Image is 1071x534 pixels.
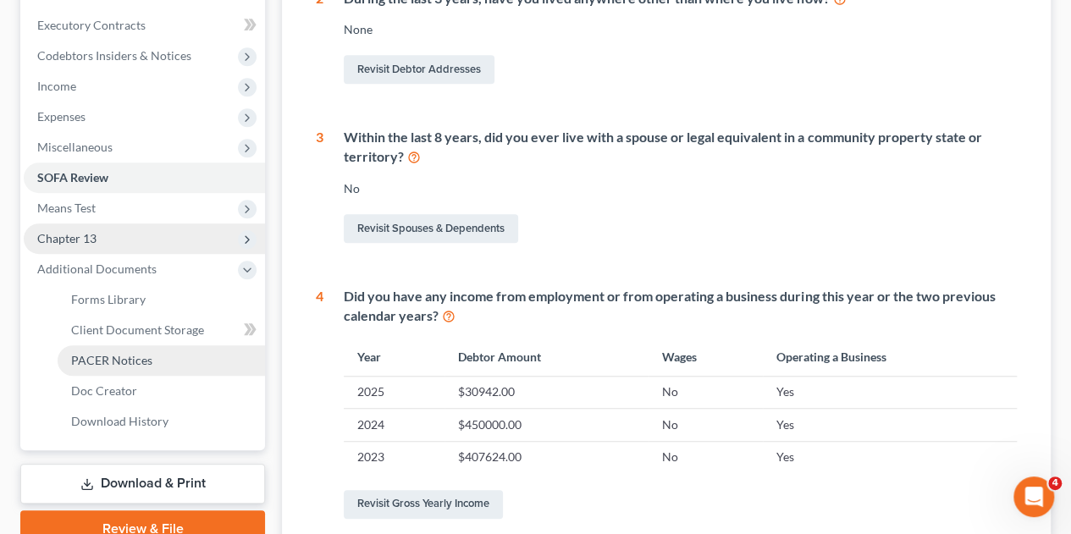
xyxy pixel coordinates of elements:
a: Revisit Spouses & Dependents [344,214,518,243]
td: $407624.00 [444,441,649,473]
span: Income [37,79,76,93]
span: Means Test [37,201,96,215]
span: Client Document Storage [71,322,204,337]
td: 2023 [344,441,444,473]
span: Doc Creator [71,383,137,398]
th: Debtor Amount [444,339,649,376]
td: No [649,441,763,473]
div: 4 [316,287,323,522]
td: No [649,409,763,441]
span: Chapter 13 [37,231,97,245]
a: Revisit Debtor Addresses [344,55,494,84]
a: Executory Contracts [24,10,265,41]
iframe: Intercom live chat [1013,476,1054,517]
th: Wages [649,339,763,376]
a: Doc Creator [58,376,265,406]
span: SOFA Review [37,170,108,184]
a: PACER Notices [58,345,265,376]
a: Forms Library [58,284,265,315]
td: 2024 [344,409,444,441]
span: Download History [71,414,168,428]
a: SOFA Review [24,162,265,193]
a: Client Document Storage [58,315,265,345]
span: Executory Contracts [37,18,146,32]
td: $450000.00 [444,409,649,441]
div: 3 [316,128,323,246]
th: Year [344,339,444,376]
div: Within the last 8 years, did you ever live with a spouse or legal equivalent in a community prope... [344,128,1017,167]
td: Yes [763,376,1017,408]
span: Expenses [37,109,86,124]
a: Download History [58,406,265,437]
span: 4 [1048,476,1062,490]
span: Additional Documents [37,261,157,276]
a: Revisit Gross Yearly Income [344,490,503,519]
a: Download & Print [20,464,265,504]
td: $30942.00 [444,376,649,408]
td: No [649,376,763,408]
div: None [344,21,1017,38]
th: Operating a Business [763,339,1017,376]
td: Yes [763,441,1017,473]
span: Forms Library [71,292,146,306]
span: PACER Notices [71,353,152,367]
div: Did you have any income from employment or from operating a business during this year or the two ... [344,287,1017,326]
td: 2025 [344,376,444,408]
td: Yes [763,409,1017,441]
div: No [344,180,1017,197]
span: Miscellaneous [37,140,113,154]
span: Codebtors Insiders & Notices [37,48,191,63]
